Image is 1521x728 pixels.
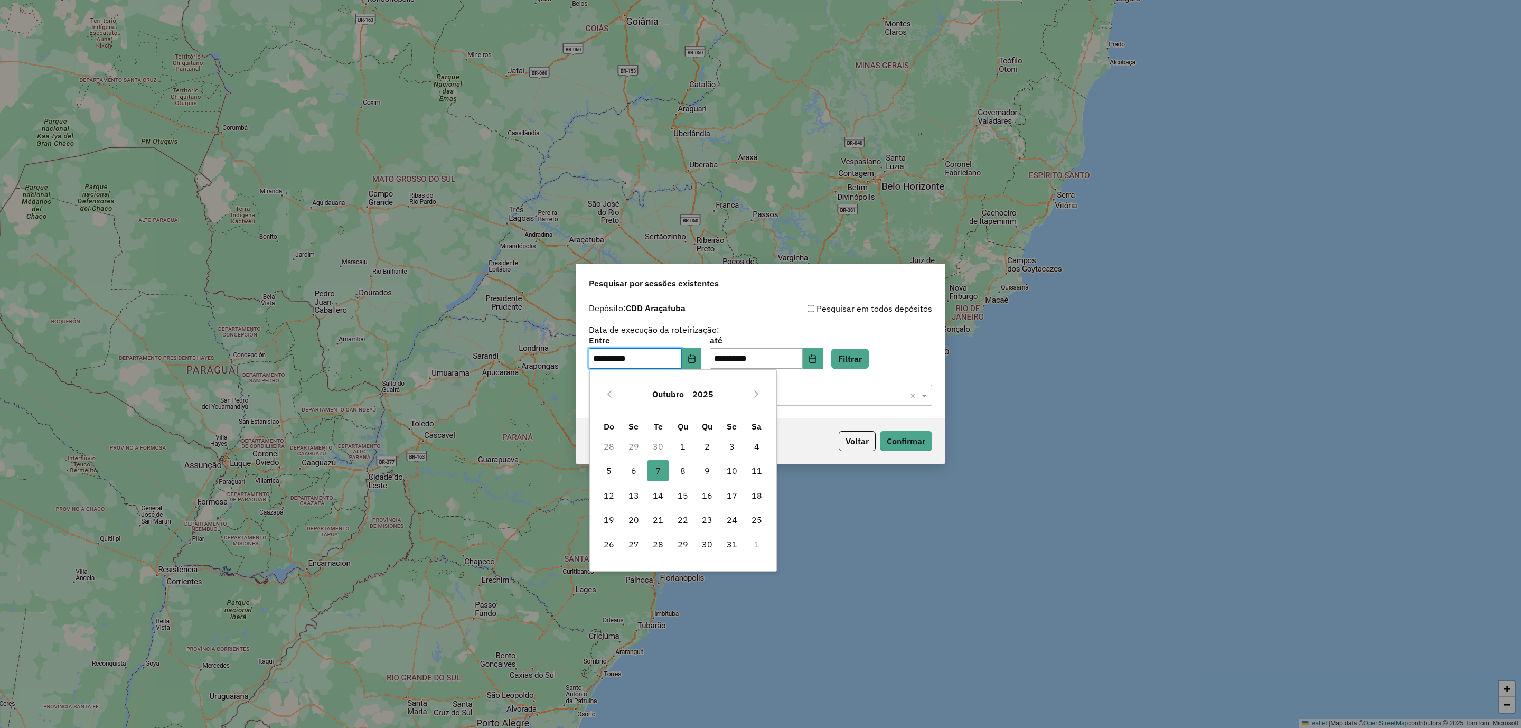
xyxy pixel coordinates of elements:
span: 29 [672,534,693,555]
td: 17 [720,483,745,507]
td: 30 [695,532,720,556]
label: até [710,334,822,347]
td: 8 [671,459,696,483]
td: 22 [671,508,696,532]
span: Clear all [910,389,919,402]
span: 1 [672,436,693,457]
span: 23 [697,509,718,530]
strong: CDD Araçatuba [626,303,686,313]
td: 3 [720,434,745,459]
td: 21 [646,508,671,532]
td: 23 [695,508,720,532]
td: 2 [695,434,720,459]
span: 21 [647,509,669,530]
span: 16 [697,485,718,506]
span: Do [604,421,614,432]
span: Qu [678,421,688,432]
span: 11 [746,460,767,481]
button: Choose Month [648,381,688,407]
td: 29 [622,434,646,459]
span: 14 [647,485,669,506]
span: 25 [746,509,767,530]
td: 26 [597,532,622,556]
span: 6 [623,460,644,481]
td: 30 [646,434,671,459]
span: 8 [672,460,693,481]
span: 4 [746,436,767,457]
span: 3 [721,436,743,457]
span: Sa [752,421,762,432]
td: 18 [744,483,769,507]
td: 12 [597,483,622,507]
td: 14 [646,483,671,507]
td: 10 [720,459,745,483]
span: Se [628,421,639,432]
td: 7 [646,459,671,483]
span: 17 [721,485,743,506]
span: 31 [721,534,743,555]
td: 1 [671,434,696,459]
span: 24 [721,509,743,530]
span: 5 [598,460,619,481]
span: 26 [598,534,619,555]
span: 2 [697,436,718,457]
span: 18 [746,485,767,506]
td: 4 [744,434,769,459]
span: 12 [598,485,619,506]
td: 24 [720,508,745,532]
span: 30 [697,534,718,555]
td: 29 [671,532,696,556]
span: Se [727,421,737,432]
button: Choose Date [803,348,823,369]
span: Te [654,421,663,432]
td: 20 [622,508,646,532]
td: 6 [622,459,646,483]
td: 9 [695,459,720,483]
button: Choose Year [688,381,718,407]
td: 11 [744,459,769,483]
div: Pesquisar em todos depósitos [760,302,932,315]
td: 25 [744,508,769,532]
button: Filtrar [831,349,869,369]
td: 15 [671,483,696,507]
td: 27 [622,532,646,556]
td: 28 [646,532,671,556]
span: 20 [623,509,644,530]
span: 10 [721,460,743,481]
label: Entre [589,334,701,347]
td: 13 [622,483,646,507]
span: 7 [647,460,669,481]
div: Choose Date [589,369,777,572]
button: Previous Month [601,386,618,403]
button: Confirmar [880,431,932,451]
label: Depósito: [589,302,686,314]
td: 16 [695,483,720,507]
button: Voltar [839,431,876,451]
span: 15 [672,485,693,506]
span: 27 [623,534,644,555]
span: 9 [697,460,718,481]
td: 5 [597,459,622,483]
span: 28 [647,534,669,555]
span: 22 [672,509,693,530]
span: Qu [702,421,712,432]
span: 13 [623,485,644,506]
button: Next Month [748,386,765,403]
td: 19 [597,508,622,532]
span: 19 [598,509,619,530]
td: 1 [744,532,769,556]
td: 28 [597,434,622,459]
label: Data de execução da roteirização: [589,323,719,336]
td: 31 [720,532,745,556]
button: Choose Date [682,348,702,369]
span: Pesquisar por sessões existentes [589,277,719,290]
